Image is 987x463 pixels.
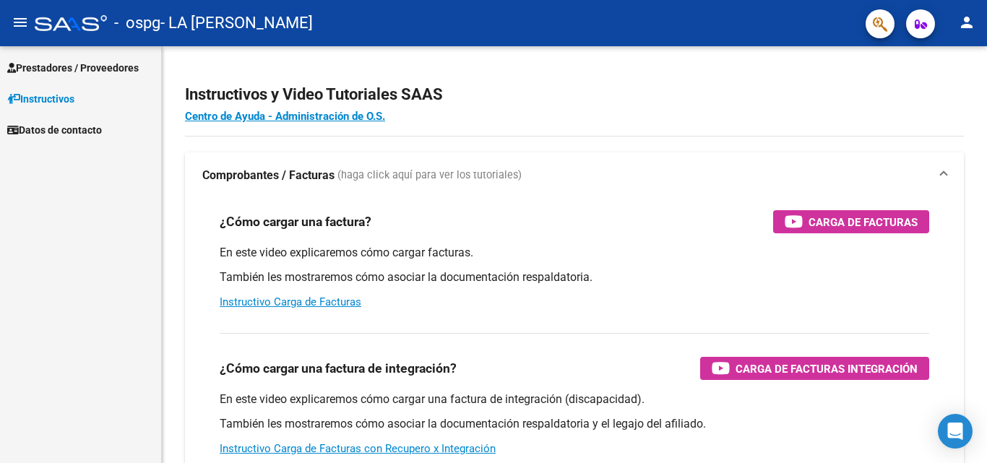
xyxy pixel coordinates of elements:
strong: Comprobantes / Facturas [202,168,335,183]
span: Datos de contacto [7,122,102,138]
span: Instructivos [7,91,74,107]
h3: ¿Cómo cargar una factura de integración? [220,358,457,378]
span: - ospg [114,7,160,39]
mat-icon: person [958,14,975,31]
button: Carga de Facturas Integración [700,357,929,380]
p: También les mostraremos cómo asociar la documentación respaldatoria. [220,269,929,285]
span: - LA [PERSON_NAME] [160,7,313,39]
mat-icon: menu [12,14,29,31]
span: (haga click aquí para ver los tutoriales) [337,168,522,183]
h3: ¿Cómo cargar una factura? [220,212,371,232]
span: Prestadores / Proveedores [7,60,139,76]
button: Carga de Facturas [773,210,929,233]
div: Open Intercom Messenger [938,414,973,449]
a: Instructivo Carga de Facturas [220,295,361,308]
mat-expansion-panel-header: Comprobantes / Facturas (haga click aquí para ver los tutoriales) [185,152,964,199]
a: Instructivo Carga de Facturas con Recupero x Integración [220,442,496,455]
p: En este video explicaremos cómo cargar una factura de integración (discapacidad). [220,391,929,407]
span: Carga de Facturas Integración [736,360,918,378]
p: También les mostraremos cómo asociar la documentación respaldatoria y el legajo del afiliado. [220,416,929,432]
span: Carga de Facturas [809,213,918,231]
p: En este video explicaremos cómo cargar facturas. [220,245,929,261]
h2: Instructivos y Video Tutoriales SAAS [185,81,964,108]
a: Centro de Ayuda - Administración de O.S. [185,110,385,123]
